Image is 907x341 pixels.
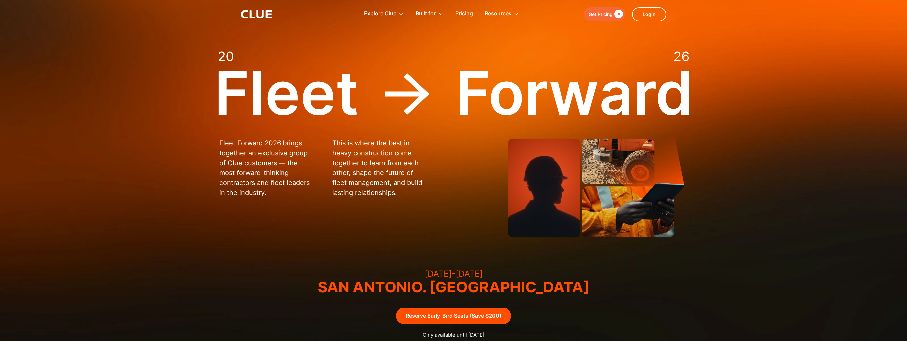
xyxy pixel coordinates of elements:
div: Built for [416,3,444,24]
div: Resources [485,3,519,24]
p: Fleet Forward 2026 brings together an exclusive group of Clue customers — the most forward-thinki... [219,138,312,198]
div: Forward [456,63,693,123]
div: Built for [416,3,436,24]
div: 26 [673,50,690,63]
div: Explore Clue [364,3,396,24]
div: Get Pricing [589,10,613,18]
div:  [613,10,623,18]
div: Resources [485,3,511,24]
a: Login [632,7,666,21]
a: Get Pricing [584,7,625,21]
p: This is where the best in heavy construction come together to learn from each other, shape the fu... [332,138,425,198]
a: Pricing [455,3,473,24]
h3: SAN ANTONIO. [GEOGRAPHIC_DATA] [318,280,589,294]
h3: [DATE]-[DATE] [318,270,589,278]
div: Explore Clue [364,3,404,24]
div: 20 [218,50,234,63]
a: Reserve Early-Bird Seats (Save $200) [396,308,511,324]
div: Fleet [214,63,359,123]
p: Only available until [DATE] [396,331,511,339]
